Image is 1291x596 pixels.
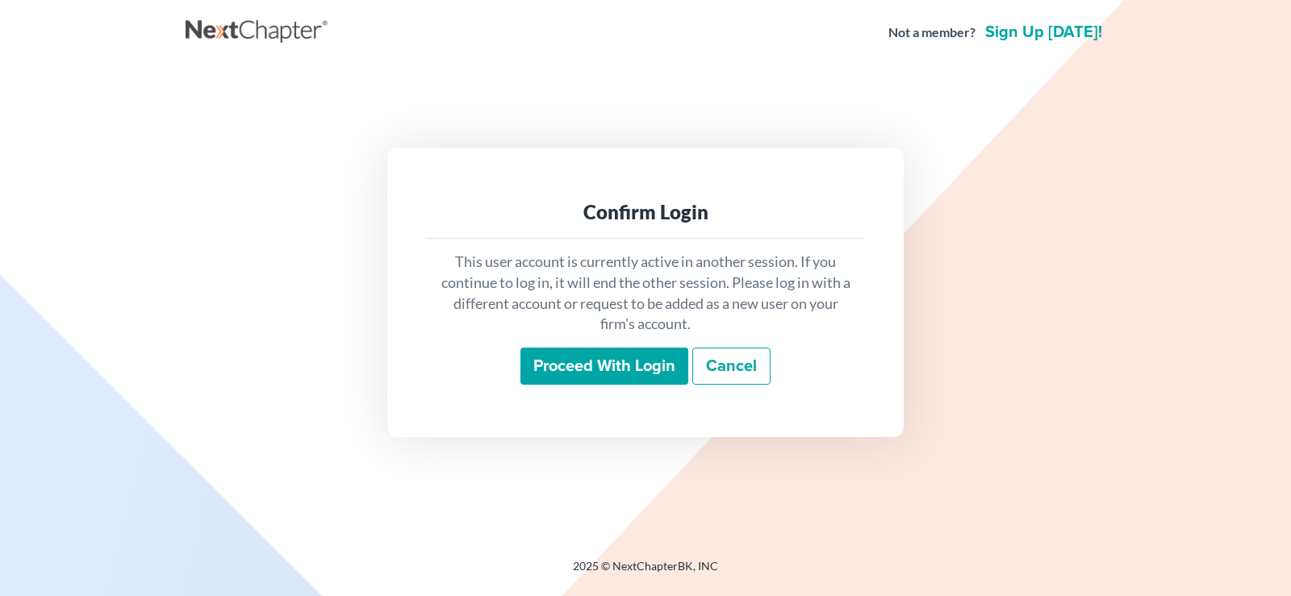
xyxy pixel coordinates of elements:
a: Cancel [692,348,771,385]
div: Confirm Login [439,199,852,225]
div: 2025 © NextChapterBK, INC [186,558,1105,587]
input: Proceed with login [520,348,688,385]
p: This user account is currently active in another session. If you continue to log in, it will end ... [439,252,852,335]
strong: Not a member? [888,23,976,42]
a: Sign up [DATE]! [982,24,1105,40]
